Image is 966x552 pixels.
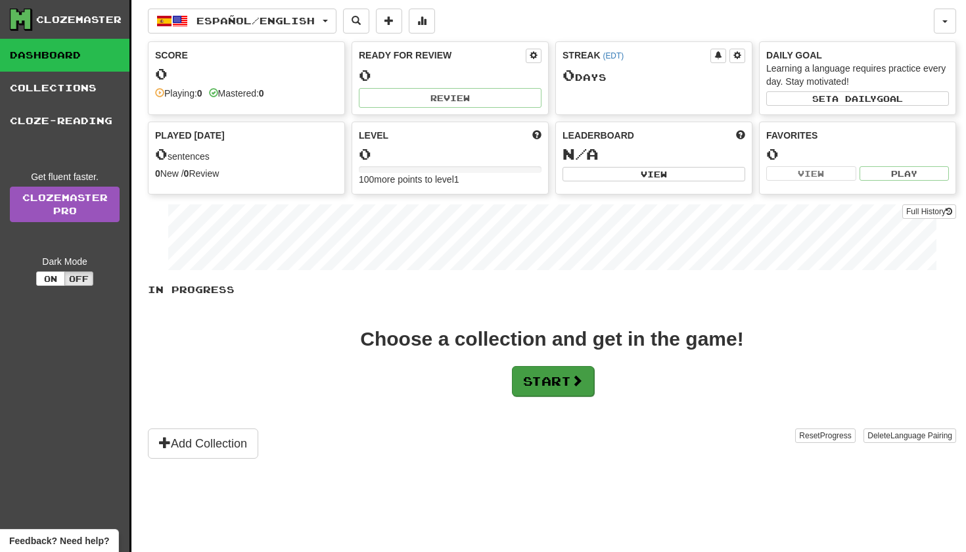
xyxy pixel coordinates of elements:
[563,145,599,163] span: N/A
[359,146,541,162] div: 0
[360,329,743,349] div: Choose a collection and get in the game!
[155,49,338,62] div: Score
[259,88,264,99] strong: 0
[766,146,949,162] div: 0
[766,129,949,142] div: Favorites
[155,129,225,142] span: Played [DATE]
[563,66,575,84] span: 0
[36,271,65,286] button: On
[148,9,336,34] button: Español/English
[359,67,541,83] div: 0
[512,366,594,396] button: Start
[532,129,541,142] span: Score more points to level up
[10,255,120,268] div: Dark Mode
[148,283,956,296] p: In Progress
[196,15,315,26] span: Español / English
[155,146,338,163] div: sentences
[890,431,952,440] span: Language Pairing
[197,88,202,99] strong: 0
[359,49,526,62] div: Ready for Review
[9,534,109,547] span: Open feedback widget
[148,428,258,459] button: Add Collection
[603,51,624,60] a: (EDT)
[766,166,856,181] button: View
[359,173,541,186] div: 100 more points to level 1
[795,428,855,443] button: ResetProgress
[563,129,634,142] span: Leaderboard
[10,170,120,183] div: Get fluent faster.
[766,49,949,62] div: Daily Goal
[766,62,949,88] div: Learning a language requires practice every day. Stay motivated!
[359,129,388,142] span: Level
[376,9,402,34] button: Add sentence to collection
[409,9,435,34] button: More stats
[343,9,369,34] button: Search sentences
[155,167,338,180] div: New / Review
[10,187,120,222] a: ClozemasterPro
[64,271,93,286] button: Off
[36,13,122,26] div: Clozemaster
[860,166,950,181] button: Play
[863,428,956,443] button: DeleteLanguage Pairing
[766,91,949,106] button: Seta dailygoal
[563,67,745,84] div: Day s
[359,88,541,108] button: Review
[184,168,189,179] strong: 0
[155,66,338,82] div: 0
[155,168,160,179] strong: 0
[209,87,264,100] div: Mastered:
[155,87,202,100] div: Playing:
[832,94,877,103] span: a daily
[820,431,852,440] span: Progress
[902,204,956,219] button: Full History
[563,49,710,62] div: Streak
[563,167,745,181] button: View
[155,145,168,163] span: 0
[736,129,745,142] span: This week in points, UTC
